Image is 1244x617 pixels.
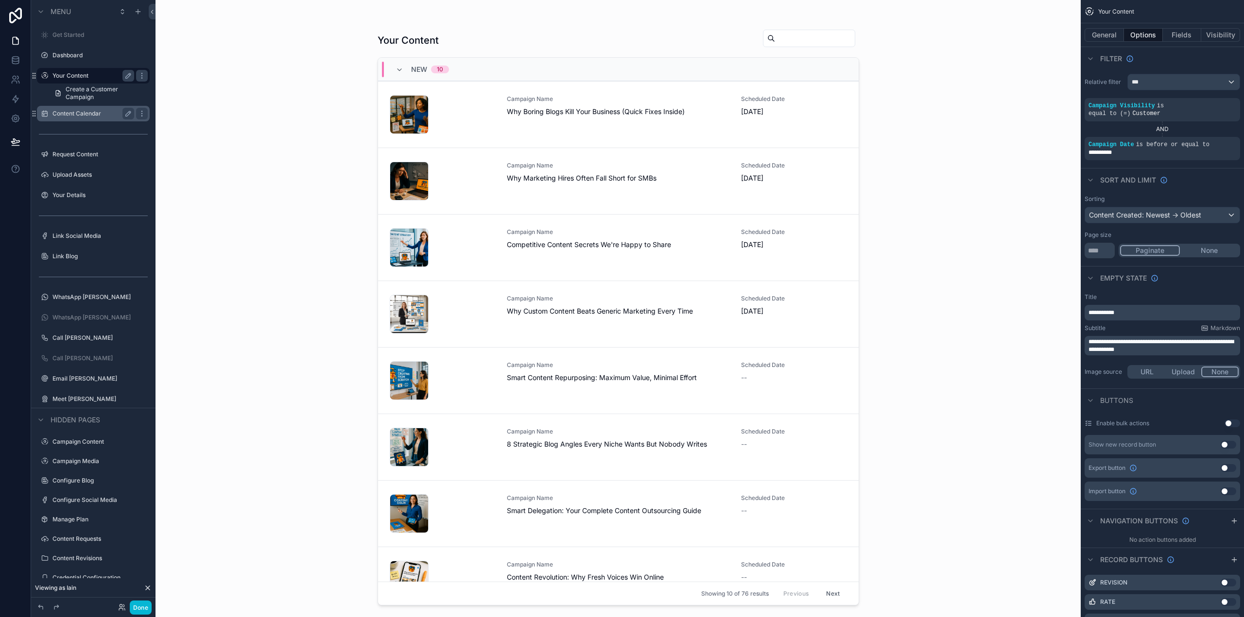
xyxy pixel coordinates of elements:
label: Your Content [52,72,130,80]
span: Campaign Visibility [1088,102,1155,109]
span: is before or equal to [1136,141,1209,148]
label: Email [PERSON_NAME] [52,375,148,383]
span: Export button [1088,464,1125,472]
a: Markdown [1201,324,1240,332]
label: Rate [1100,598,1115,606]
label: WhatsApp [PERSON_NAME] [52,293,148,301]
span: Your Content [1098,8,1134,16]
div: Show new record button [1088,441,1156,449]
label: Link Blog [52,252,148,260]
div: scrollable content [1085,336,1240,355]
span: Empty state [1100,273,1147,283]
label: Campaign Media [52,457,148,465]
label: Call [PERSON_NAME] [52,334,148,342]
span: Buttons [1100,396,1133,405]
button: Upload [1165,367,1202,377]
label: Configure Social Media [52,496,148,504]
button: Options [1124,28,1163,42]
label: Page size [1085,231,1111,239]
span: Markdown [1210,324,1240,332]
button: Content Created: Newest -> Oldest [1085,207,1240,223]
button: None [1180,245,1239,256]
button: None [1201,367,1239,377]
div: AND [1085,125,1240,133]
label: Get Started [52,31,148,39]
label: Call [PERSON_NAME] [52,354,148,362]
button: Done [130,600,152,615]
label: Link Social Media [52,232,148,240]
span: Viewing as Iain [35,584,76,592]
label: Image source [1085,368,1123,376]
label: Configure Blog [52,477,148,484]
label: Meet [PERSON_NAME] [52,395,148,403]
label: Enable bulk actions [1096,419,1149,427]
label: Request Content [52,150,148,158]
label: Credential Configuration [52,574,148,582]
button: URL [1129,367,1165,377]
label: Content Calendar [52,110,130,117]
label: WhatsApp [PERSON_NAME] [52,314,148,321]
label: Revision [1100,579,1127,586]
span: Filter [1100,54,1122,64]
label: Sorting [1085,195,1105,203]
button: General [1085,28,1124,42]
span: New [411,65,427,74]
button: Paginate [1120,245,1180,256]
label: Dashboard [52,51,148,59]
div: No action buttons added [1081,532,1244,548]
label: Manage Plan [52,516,148,523]
span: Record buttons [1100,555,1163,565]
button: Visibility [1201,28,1240,42]
span: Campaign Date [1088,141,1134,148]
div: scrollable content [1085,305,1240,320]
div: Content Created: Newest -> Oldest [1085,207,1240,223]
label: Relative filter [1085,78,1123,86]
label: Upload Assets [52,171,148,179]
a: Create a Customer Campaign [49,85,150,101]
label: Content Requests [52,535,148,543]
div: 10 [437,66,443,73]
span: Menu [51,7,71,17]
span: Showing 10 of 76 results [701,590,769,598]
button: Next [819,586,847,601]
span: Sort And Limit [1100,175,1156,185]
label: Title [1085,293,1097,301]
span: Hidden pages [51,415,100,425]
label: Campaign Content [52,438,148,446]
label: Subtitle [1085,324,1106,332]
span: Import button [1088,487,1125,495]
label: Content Revisions [52,554,148,562]
label: Your Details [52,191,148,199]
span: Customer [1132,110,1160,117]
span: Create a Customer Campaign [66,85,144,101]
span: Navigation buttons [1100,516,1178,526]
button: Fields [1163,28,1202,42]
